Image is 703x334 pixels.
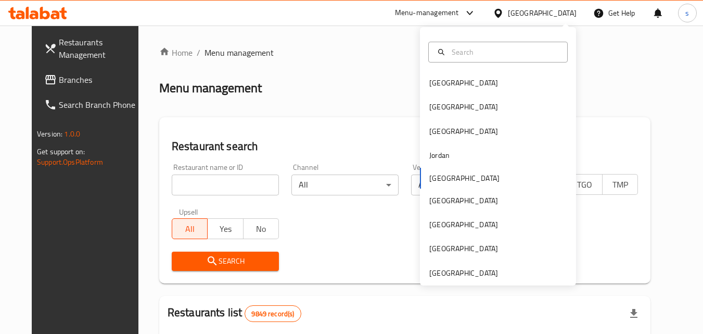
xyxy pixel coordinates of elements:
[37,127,62,141] span: Version:
[429,101,498,113] div: [GEOGRAPHIC_DATA]
[429,243,498,254] div: [GEOGRAPHIC_DATA]
[176,221,203,237] span: All
[212,221,239,237] span: Yes
[64,127,80,141] span: 1.0.0
[172,175,279,195] input: Search for restaurant name or ID..
[36,92,149,117] a: Search Branch Phone
[429,77,498,89] div: [GEOGRAPHIC_DATA]
[172,218,208,239] button: All
[168,305,301,322] h2: Restaurants list
[172,252,279,271] button: Search
[602,174,638,195] button: TMP
[448,46,561,58] input: Search
[429,267,498,279] div: [GEOGRAPHIC_DATA]
[59,36,141,61] span: Restaurants Management
[571,177,598,192] span: TGO
[172,139,638,154] h2: Restaurant search
[429,150,450,161] div: Jordan
[566,174,602,195] button: TGO
[36,30,149,67] a: Restaurants Management
[159,46,650,59] nav: breadcrumb
[429,219,498,230] div: [GEOGRAPHIC_DATA]
[245,309,300,319] span: 9849 record(s)
[36,67,149,92] a: Branches
[291,175,399,195] div: All
[204,46,274,59] span: Menu management
[429,195,498,206] div: [GEOGRAPHIC_DATA]
[59,73,141,86] span: Branches
[159,80,262,96] h2: Menu management
[621,301,646,326] div: Export file
[197,46,200,59] li: /
[159,46,193,59] a: Home
[179,208,198,215] label: Upsell
[180,255,271,268] span: Search
[243,218,279,239] button: No
[508,7,577,19] div: [GEOGRAPHIC_DATA]
[207,218,243,239] button: Yes
[37,145,85,158] span: Get support on:
[59,98,141,111] span: Search Branch Phone
[429,126,498,137] div: [GEOGRAPHIC_DATA]
[411,175,518,195] div: All
[37,155,103,169] a: Support.OpsPlatform
[248,221,275,237] span: No
[607,177,634,192] span: TMP
[395,7,459,19] div: Menu-management
[685,7,689,19] span: s
[245,305,301,322] div: Total records count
